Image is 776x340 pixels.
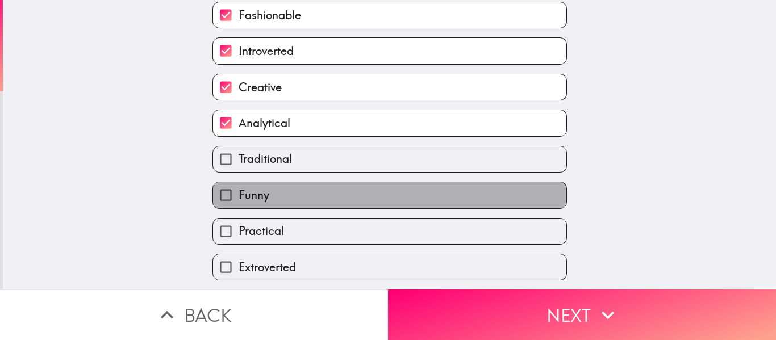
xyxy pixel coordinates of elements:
button: Creative [213,74,566,100]
span: Traditional [239,151,292,167]
span: Creative [239,79,282,95]
button: Funny [213,182,566,208]
span: Introverted [239,43,294,59]
span: Funny [239,187,269,203]
span: Extroverted [239,259,296,275]
button: Analytical [213,110,566,136]
button: Practical [213,219,566,244]
button: Extroverted [213,254,566,280]
span: Analytical [239,115,290,131]
button: Traditional [213,146,566,172]
button: Fashionable [213,2,566,28]
span: Fashionable [239,7,301,23]
button: Introverted [213,38,566,64]
button: Next [388,289,776,340]
span: Practical [239,223,284,239]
